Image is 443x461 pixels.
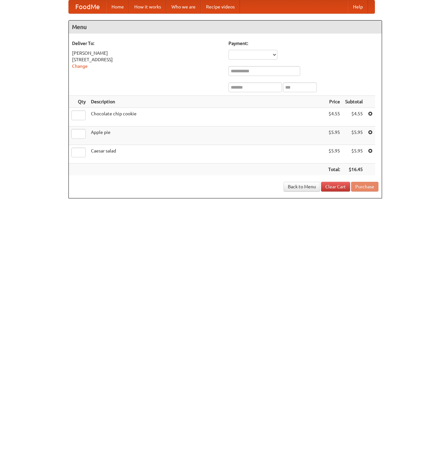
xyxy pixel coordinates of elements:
[129,0,166,13] a: How it works
[326,145,343,164] td: $5.95
[88,145,326,164] td: Caesar salad
[343,145,365,164] td: $5.95
[72,50,222,56] div: [PERSON_NAME]
[351,182,378,192] button: Purchase
[106,0,129,13] a: Home
[69,96,88,108] th: Qty
[69,21,382,34] h4: Menu
[72,56,222,63] div: [STREET_ADDRESS]
[88,108,326,126] td: Chocolate chip cookie
[326,164,343,176] th: Total:
[343,164,365,176] th: $16.45
[201,0,240,13] a: Recipe videos
[229,40,378,47] h5: Payment:
[72,40,222,47] h5: Deliver To:
[69,0,106,13] a: FoodMe
[166,0,201,13] a: Who we are
[343,96,365,108] th: Subtotal
[321,182,350,192] a: Clear Cart
[326,126,343,145] td: $5.95
[88,126,326,145] td: Apple pie
[284,182,320,192] a: Back to Menu
[72,64,88,69] a: Change
[348,0,368,13] a: Help
[326,108,343,126] td: $4.55
[326,96,343,108] th: Price
[88,96,326,108] th: Description
[343,126,365,145] td: $5.95
[343,108,365,126] td: $4.55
